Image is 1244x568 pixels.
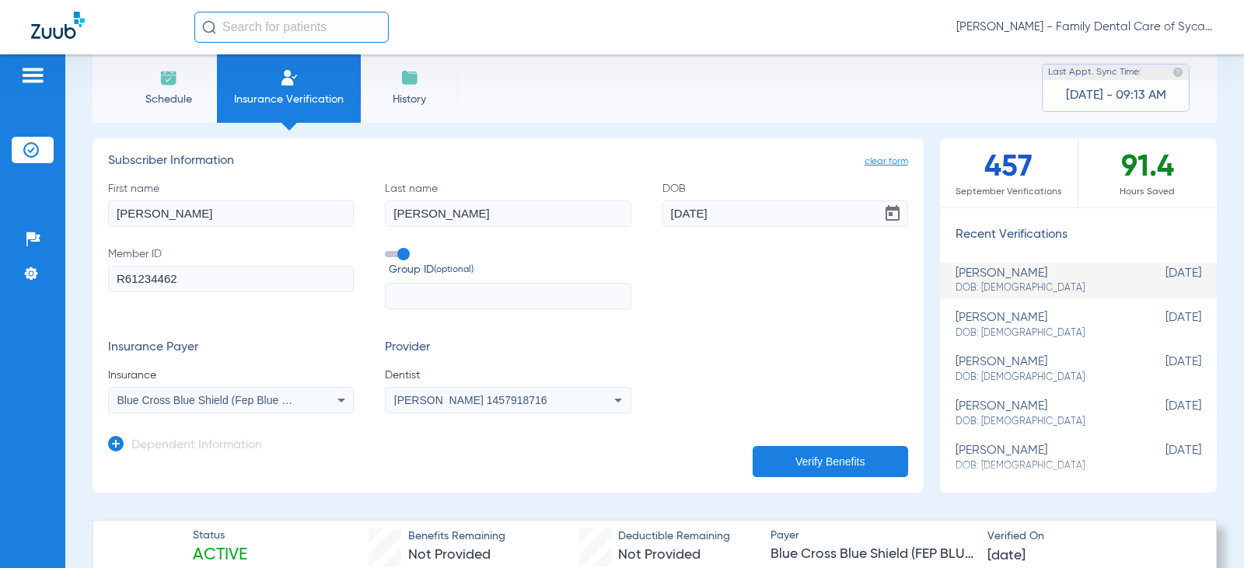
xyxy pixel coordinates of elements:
img: last sync help info [1172,67,1183,78]
div: [PERSON_NAME] [956,267,1123,295]
span: Benefits Remaining [408,528,505,545]
div: [PERSON_NAME] [956,311,1123,340]
span: Group ID [389,262,631,278]
span: Blue Cross Blue Shield (Fep Blue Dental) [117,394,317,406]
span: Schedule [131,92,205,107]
h3: Insurance Payer [108,340,354,356]
span: [PERSON_NAME] 1457918716 [394,394,547,406]
small: (optional) [434,262,473,278]
button: Open calendar [877,198,908,229]
label: Member ID [108,246,354,310]
span: Not Provided [618,548,701,562]
span: Last Appt. Sync Time: [1048,64,1141,80]
label: Last name [385,181,631,227]
span: Hours Saved [1078,184,1217,200]
input: First name [108,200,354,227]
div: [PERSON_NAME] [956,399,1123,428]
span: Active [193,545,247,566]
div: [PERSON_NAME] [956,355,1123,384]
span: [DATE] - 09:13 AM [1066,88,1166,103]
button: Verify Benefits [753,446,908,477]
label: First name [108,181,354,227]
input: Member ID [108,266,354,292]
img: History [400,68,419,87]
img: Search Icon [202,20,216,34]
h3: Recent Verifications [940,228,1217,243]
span: DOB: [DEMOGRAPHIC_DATA] [956,371,1123,385]
img: Manual Insurance Verification [280,68,299,87]
input: DOBOpen calendar [662,200,908,227]
span: [DATE] [1123,444,1201,472]
span: Deductible Remaining [618,528,730,545]
img: Zuub Logo [31,12,85,39]
span: History [372,92,446,107]
h3: Subscriber Information [108,154,908,169]
span: [DATE] [1123,311,1201,340]
span: Blue Cross Blue Shield (FEP BLUE DENTAL) [771,545,974,564]
div: 91.4 [1078,138,1217,207]
span: DOB: [DEMOGRAPHIC_DATA] [956,459,1123,473]
img: Schedule [159,68,178,87]
div: [PERSON_NAME] [956,444,1123,472]
span: [DATE] [1123,399,1201,428]
span: DOB: [DEMOGRAPHIC_DATA] [956,326,1123,340]
input: Last name [385,200,631,227]
h3: Provider [385,340,631,356]
img: hamburger-icon [20,66,45,85]
input: Search for patients [194,12,389,43]
span: Payer [771,528,974,544]
label: DOB [662,181,908,227]
span: DOB: [DEMOGRAPHIC_DATA] [956,281,1123,295]
span: [DATE] [1123,355,1201,384]
span: [DATE] [1123,267,1201,295]
h3: Dependent Information [131,438,262,454]
span: Dentist [385,368,631,383]
span: Insurance Verification [229,92,349,107]
span: September Verifications [940,184,1078,200]
span: Status [193,528,247,544]
span: DOB: [DEMOGRAPHIC_DATA] [956,415,1123,429]
span: [PERSON_NAME] - Family Dental Care of Sycamore [956,19,1213,35]
span: Not Provided [408,548,491,562]
span: [DATE] [987,546,1026,566]
span: Verified On [987,528,1191,545]
span: Insurance [108,368,354,383]
span: clear form [865,154,908,169]
div: 457 [940,138,1078,207]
